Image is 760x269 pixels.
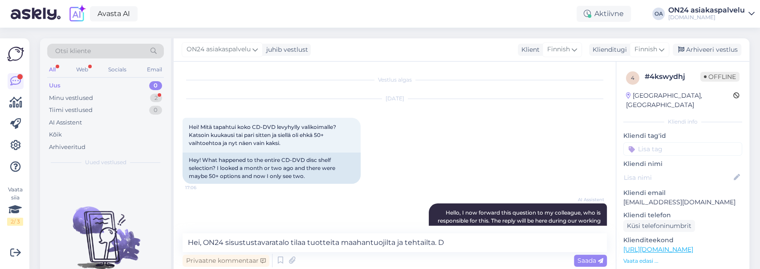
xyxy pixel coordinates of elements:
[623,188,742,198] p: Kliendi email
[49,94,93,103] div: Minu vestlused
[189,124,337,146] span: Hei! Mitä tapahtui koko CD-DVD levyhylly valikoimalle? Katsoin kuukausi tai pari sitten ja siellä...
[187,45,251,54] span: ON24 asiakaspalvelu
[49,106,93,115] div: Tiimi vestlused
[623,236,742,245] p: Klienditeekond
[47,64,57,75] div: All
[623,142,742,156] input: Lisa tag
[577,257,603,265] span: Saada
[589,45,627,54] div: Klienditugi
[7,46,24,62] img: Askly Logo
[49,118,82,127] div: AI Assistent
[183,95,607,103] div: [DATE]
[7,218,23,226] div: 2 / 3
[577,6,631,22] div: Aktiivne
[263,45,308,54] div: juhib vestlust
[668,7,745,14] div: ON24 asiakaspalvelu
[668,14,745,21] div: [DOMAIN_NAME]
[673,44,741,56] div: Arhiveeri vestlus
[145,64,164,75] div: Email
[623,198,742,207] p: [EMAIL_ADDRESS][DOMAIN_NAME]
[645,71,700,82] div: # 4kswydhj
[623,159,742,169] p: Kliendi nimi
[626,91,733,110] div: [GEOGRAPHIC_DATA], [GEOGRAPHIC_DATA]
[652,8,665,20] div: OA
[149,106,162,115] div: 0
[106,64,128,75] div: Socials
[49,81,61,90] div: Uus
[183,153,361,184] div: Hey! What happened to the entire CD-DVD disc shelf selection? I looked a month or two ago and the...
[571,196,604,203] span: AI Assistent
[623,257,742,265] p: Vaata edasi ...
[183,76,607,84] div: Vestlus algas
[85,158,126,166] span: Uued vestlused
[149,81,162,90] div: 0
[623,220,695,232] div: Küsi telefoninumbrit
[68,4,86,23] img: explore-ai
[183,255,269,267] div: Privaatne kommentaar
[183,233,607,252] textarea: Hei, ON24 sisustustavaratalo tilaa tuotteita maahantuojilta ja tehtailta. D
[624,173,732,182] input: Lisa nimi
[185,184,219,191] span: 17:06
[150,94,162,103] div: 2
[631,74,634,81] span: 4
[74,64,90,75] div: Web
[7,186,23,226] div: Vaata siia
[49,143,85,152] div: Arhiveeritud
[623,131,742,141] p: Kliendi tag'id
[623,211,742,220] p: Kliendi telefon
[438,209,602,232] span: Hello, I now forward this question to my colleague, who is responsible for this. The reply will b...
[547,45,570,54] span: Finnish
[623,118,742,126] div: Kliendi info
[55,46,91,56] span: Otsi kliente
[49,130,62,139] div: Kõik
[623,245,693,253] a: [URL][DOMAIN_NAME]
[518,45,540,54] div: Klient
[634,45,657,54] span: Finnish
[668,7,755,21] a: ON24 asiakaspalvelu[DOMAIN_NAME]
[90,6,138,21] a: Avasta AI
[700,72,740,82] span: Offline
